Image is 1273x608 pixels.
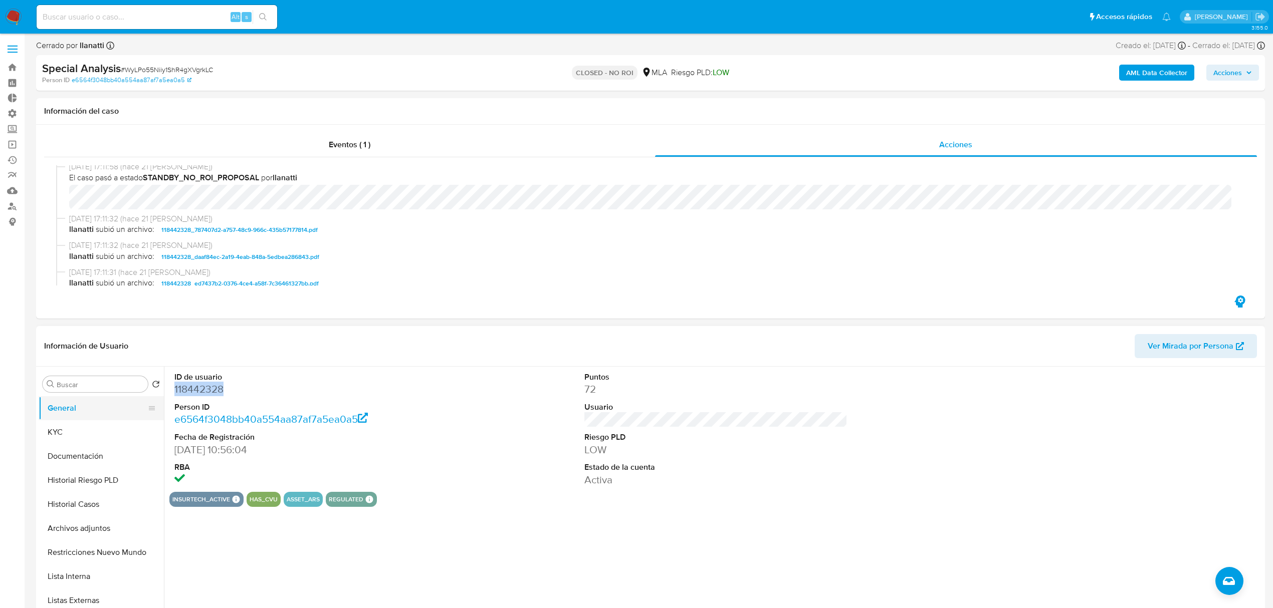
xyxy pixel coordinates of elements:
span: 118442328_daaf84ec-2a19-4eab-848a-5edbea286843.pdf [161,251,319,263]
button: Lista Interna [39,564,164,588]
dd: [DATE] 10:56:04 [174,443,438,457]
button: regulated [329,497,363,501]
a: Notificaciones [1162,13,1171,21]
span: - [1188,40,1190,51]
button: Volver al orden por defecto [152,380,160,391]
span: subió un archivo: [96,277,154,289]
button: Buscar [47,380,55,388]
b: STANDBY_NO_ROI_PROPOSAL [143,172,259,183]
button: insurtech_active [172,497,230,501]
a: e6564f3048bb40a554aa87af7a5ea0a5 [174,412,368,426]
span: Acciones [1213,65,1242,81]
dt: RBA [174,462,438,473]
h1: Información del caso [44,106,1257,116]
span: El caso pasó a estado por [69,172,1241,183]
button: Historial Riesgo PLD [39,468,164,492]
span: [DATE] 17:11:32 (hace 21 [PERSON_NAME]) [69,213,1241,224]
div: MLA [642,67,667,78]
div: Cerrado el: [DATE] [1192,40,1265,51]
span: 118442328_ed7437b2-0376-4ce4-a58f-7c36461327bb.pdf [161,277,319,289]
input: Buscar [57,380,144,389]
p: ignacio.bagnardi@mercadolibre.com [1195,12,1251,22]
span: Accesos rápidos [1096,12,1152,22]
b: llanatti [273,172,297,183]
button: AML Data Collector [1119,65,1194,81]
b: llanatti [69,251,94,263]
button: Restricciones Nuevo Mundo [39,540,164,564]
dt: Usuario [584,402,847,413]
dt: Fecha de Registración [174,432,438,443]
button: asset_ars [287,497,320,501]
dt: Riesgo PLD [584,432,847,443]
a: Salir [1255,12,1265,22]
button: has_cvu [250,497,278,501]
b: llanatti [78,40,104,51]
span: [DATE] 17:11:58 (hace 21 [PERSON_NAME]) [69,161,1241,172]
b: llanatti [69,277,94,289]
button: search-icon [253,10,273,24]
span: Acciones [939,139,972,150]
button: Documentación [39,444,164,468]
button: Ver Mirada por Persona [1135,334,1257,358]
button: Historial Casos [39,492,164,516]
dd: Activa [584,473,847,487]
dd: 72 [584,382,847,396]
button: 118442328_daaf84ec-2a19-4eab-848a-5edbea286843.pdf [156,251,324,263]
b: Special Analysis [42,60,121,76]
button: 118442328_ed7437b2-0376-4ce4-a58f-7c36461327bb.pdf [156,277,324,289]
dt: Puntos [584,372,847,383]
span: Riesgo PLD: [671,67,729,78]
span: Alt [232,12,240,22]
button: Acciones [1206,65,1259,81]
dd: 118442328 [174,382,438,396]
dt: Estado de la cuenta [584,462,847,473]
b: AML Data Collector [1126,65,1187,81]
b: llanatti [69,224,94,236]
input: Buscar usuario o caso... [37,11,277,24]
span: LOW [713,67,729,78]
span: Cerrado por [36,40,104,51]
span: [DATE] 17:11:31 (hace 21 [PERSON_NAME]) [69,267,1241,278]
span: Eventos ( 1 ) [329,139,370,150]
span: # WyLPo55Niiy1ShR4gXVgrkLC [121,65,213,75]
span: s [245,12,248,22]
button: General [39,396,156,420]
button: Archivos adjuntos [39,516,164,540]
span: [DATE] 17:11:32 (hace 21 [PERSON_NAME]) [69,240,1241,251]
button: KYC [39,420,164,444]
dd: LOW [584,443,847,457]
span: subió un archivo: [96,251,154,263]
span: 118442328_787407d2-a757-48c9-966c-435b57177814.pdf [161,224,318,236]
p: CLOSED - NO ROI [572,66,638,80]
button: 118442328_787407d2-a757-48c9-966c-435b57177814.pdf [156,224,323,236]
span: Ver Mirada por Persona [1148,334,1233,358]
b: Person ID [42,76,70,85]
div: Creado el: [DATE] [1116,40,1186,51]
a: e6564f3048bb40a554aa87af7a5ea0a5 [72,76,191,85]
dt: Person ID [174,402,438,413]
h1: Información de Usuario [44,341,128,351]
dt: ID de usuario [174,372,438,383]
span: subió un archivo: [96,224,154,236]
